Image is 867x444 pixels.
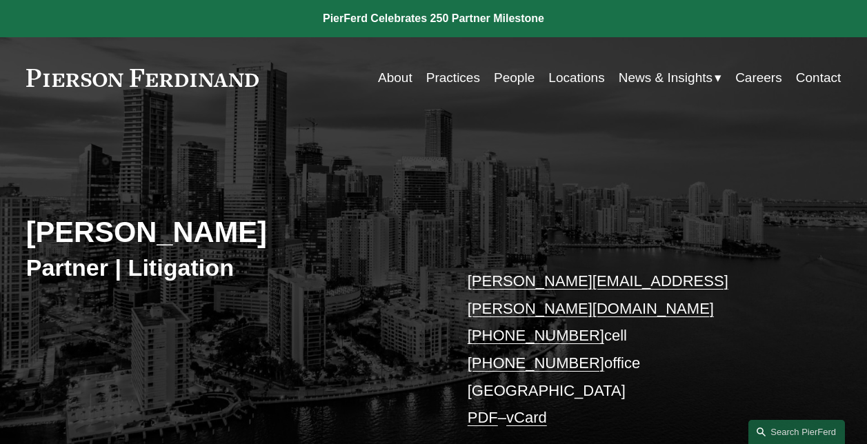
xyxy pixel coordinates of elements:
a: Search this site [748,420,845,444]
h2: [PERSON_NAME] [26,215,434,250]
a: folder dropdown [619,65,721,91]
a: Contact [796,65,841,91]
a: [PERSON_NAME][EMAIL_ADDRESS][PERSON_NAME][DOMAIN_NAME] [468,272,728,317]
a: [PHONE_NUMBER] [468,354,604,372]
a: Practices [426,65,480,91]
a: PDF [468,409,498,426]
p: cell office [GEOGRAPHIC_DATA] – [468,268,807,432]
a: vCard [506,409,547,426]
h3: Partner | Litigation [26,253,434,282]
a: People [494,65,535,91]
a: Careers [735,65,782,91]
a: About [378,65,412,91]
a: [PHONE_NUMBER] [468,327,604,344]
span: News & Insights [619,66,712,90]
a: Locations [548,65,604,91]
